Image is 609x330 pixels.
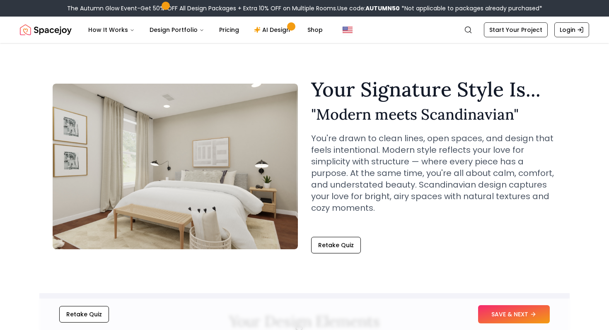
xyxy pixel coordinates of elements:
[67,4,542,12] div: The Autumn Glow Event-Get 50% OFF All Design Packages + Extra 10% OFF on Multiple Rooms.
[82,22,141,38] button: How It Works
[343,25,353,35] img: United States
[301,22,329,38] a: Shop
[213,22,246,38] a: Pricing
[311,237,361,253] button: Retake Quiz
[143,22,211,38] button: Design Portfolio
[554,22,589,37] a: Login
[247,22,299,38] a: AI Design
[82,22,329,38] nav: Main
[311,79,556,99] h1: Your Signature Style Is...
[20,17,589,43] nav: Global
[311,132,556,214] p: You're drawn to clean lines, open spaces, and design that feels intentional. Modern style reflect...
[311,106,556,123] h2: " Modern meets Scandinavian "
[20,22,72,38] img: Spacejoy Logo
[337,4,400,12] span: Use code:
[484,22,548,37] a: Start Your Project
[53,84,298,249] img: Modern meets Scandinavian Style Example
[400,4,542,12] span: *Not applicable to packages already purchased*
[365,4,400,12] b: AUTUMN50
[20,22,72,38] a: Spacejoy
[59,306,109,323] button: Retake Quiz
[478,305,550,323] button: SAVE & NEXT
